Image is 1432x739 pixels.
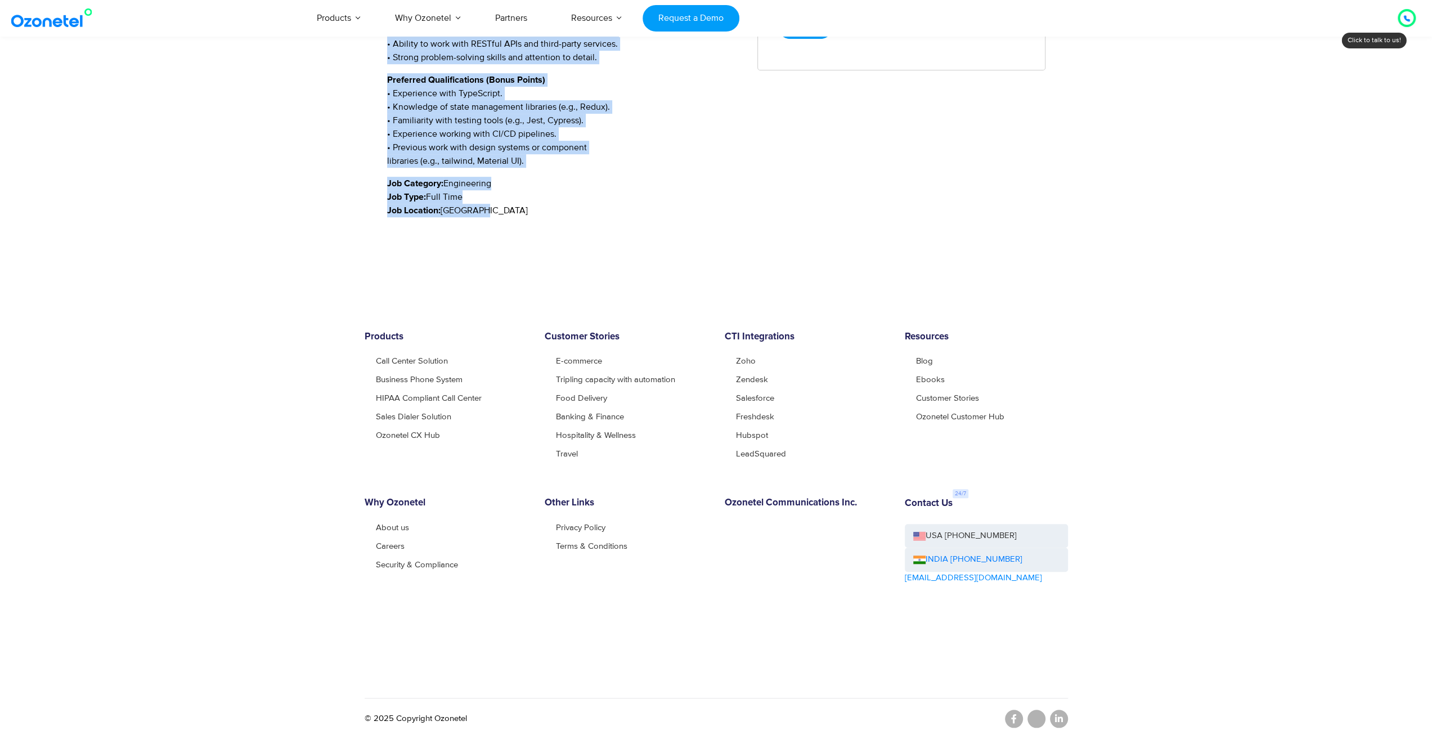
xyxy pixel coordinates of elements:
[913,553,1022,566] a: INDIA [PHONE_NUMBER]
[913,532,926,540] img: us-flag.png
[556,375,675,384] a: Tripling capacity with automation
[916,357,933,365] a: Blog
[736,413,774,421] a: Freshdesk
[556,413,624,421] a: Banking & Finance
[916,413,1004,421] a: Ozonetel Customer Hub
[443,178,491,189] span: Engineering
[387,206,441,215] strong: Job Location:
[387,192,426,201] strong: Job Type:
[736,394,774,402] a: Salesforce
[376,413,451,421] a: Sales Dialer Solution
[376,394,482,402] a: HIPAA Compliant Call Center
[365,713,467,725] p: © 2025 Copyright Ozonetel
[905,498,953,509] h6: Contact Us
[556,450,578,458] a: Travel
[905,524,1068,548] a: USA [PHONE_NUMBER]
[736,375,768,384] a: Zendesk
[736,450,786,458] a: LeadSquared
[905,332,1068,343] h6: Resources
[916,394,979,402] a: Customer Stories
[913,556,926,564] img: ind-flag.png
[556,357,602,365] a: E-commerce
[725,332,888,343] h6: CTI Integrations
[556,523,605,532] a: Privacy Policy
[365,332,528,343] h6: Products
[736,357,756,365] a: Zoho
[916,375,945,384] a: Ebooks
[643,5,739,32] a: Request a Demo
[387,75,545,84] strong: Preferred Qualifications (Bonus Points)
[376,357,448,365] a: Call Center Solution
[376,561,458,569] a: Security & Compliance
[387,179,443,188] strong: Job Category:
[556,431,636,440] a: Hospitality & Wellness
[441,205,528,216] span: [GEOGRAPHIC_DATA]
[545,498,708,509] h6: Other Links
[376,375,463,384] a: Business Phone System
[556,394,607,402] a: Food Delivery
[365,498,528,509] h6: Why Ozonetel
[376,431,440,440] a: Ozonetel CX Hub
[376,542,405,550] a: Careers
[426,191,463,203] span: Full Time
[556,542,627,550] a: Terms & Conditions
[725,498,888,509] h6: Ozonetel Communications Inc.
[376,523,409,532] a: About us
[905,572,1042,585] a: [EMAIL_ADDRESS][DOMAIN_NAME]
[387,73,741,168] p: • Experience with TypeScript. • Knowledge of state management libraries (e.g., Redux). • Familiar...
[736,431,768,440] a: Hubspot
[545,332,708,343] h6: Customer Stories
